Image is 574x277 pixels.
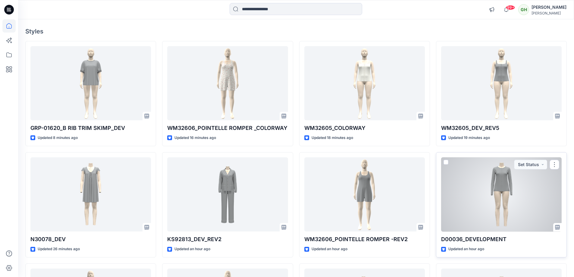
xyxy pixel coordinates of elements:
p: Updated an hour ago [312,246,347,252]
a: WM32605_DEV_REV5 [441,46,562,121]
p: KS92813_DEV_REV2 [167,235,288,244]
a: KS92813_DEV_REV2 [167,157,288,232]
p: Updated an hour ago [448,246,484,252]
p: Updated an hour ago [174,246,210,252]
p: Updated 19 minutes ago [448,135,490,141]
div: [PERSON_NAME] [532,4,566,11]
h4: Styles [25,28,567,35]
p: WM32605_COLORWAY [304,124,425,132]
p: Updated 8 minutes ago [38,135,78,141]
p: Updated 16 minutes ago [174,135,216,141]
p: GRP-01620_B RIB TRIM SKIMP_DEV [30,124,151,132]
p: Updated 26 minutes ago [38,246,80,252]
p: WM32605_DEV_REV5 [441,124,562,132]
div: GH [518,4,529,15]
p: WM32606_POINTELLE ROMPER _COLORWAY [167,124,288,132]
a: WM32606_POINTELLE ROMPER _COLORWAY [167,46,288,121]
a: WM32605_COLORWAY [304,46,425,121]
p: Updated 18 minutes ago [312,135,353,141]
a: D00036_DEVELOPMENT [441,157,562,232]
p: N30078_DEV [30,235,151,244]
div: [PERSON_NAME] [532,11,566,15]
p: WM32606_POINTELLE ROMPER -REV2 [304,235,425,244]
span: 99+ [506,5,515,10]
a: N30078_DEV [30,157,151,232]
p: D00036_DEVELOPMENT [441,235,562,244]
a: GRP-01620_B RIB TRIM SKIMP_DEV [30,46,151,121]
a: WM32606_POINTELLE ROMPER -REV2 [304,157,425,232]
